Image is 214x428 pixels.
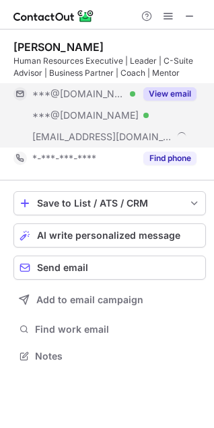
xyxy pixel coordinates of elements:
[13,288,206,312] button: Add to email campaign
[13,55,206,79] div: Human Resources Executive | Leader | C-Suite Advisor | Business Partner | Coach | Mentor
[35,323,201,335] span: Find work email
[13,256,206,280] button: Send email
[32,131,172,143] span: [EMAIL_ADDRESS][DOMAIN_NAME]
[143,152,197,165] button: Reveal Button
[32,109,139,121] span: ***@[DOMAIN_NAME]
[143,87,197,101] button: Reveal Button
[13,223,206,248] button: AI write personalized message
[35,350,201,362] span: Notes
[32,88,125,100] span: ***@[DOMAIN_NAME]
[13,191,206,215] button: save-profile-one-click
[13,320,206,339] button: Find work email
[13,40,104,54] div: [PERSON_NAME]
[13,8,94,24] img: ContactOut v5.3.10
[36,295,143,305] span: Add to email campaign
[37,262,88,273] span: Send email
[13,347,206,366] button: Notes
[37,230,180,241] span: AI write personalized message
[37,198,182,209] div: Save to List / ATS / CRM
